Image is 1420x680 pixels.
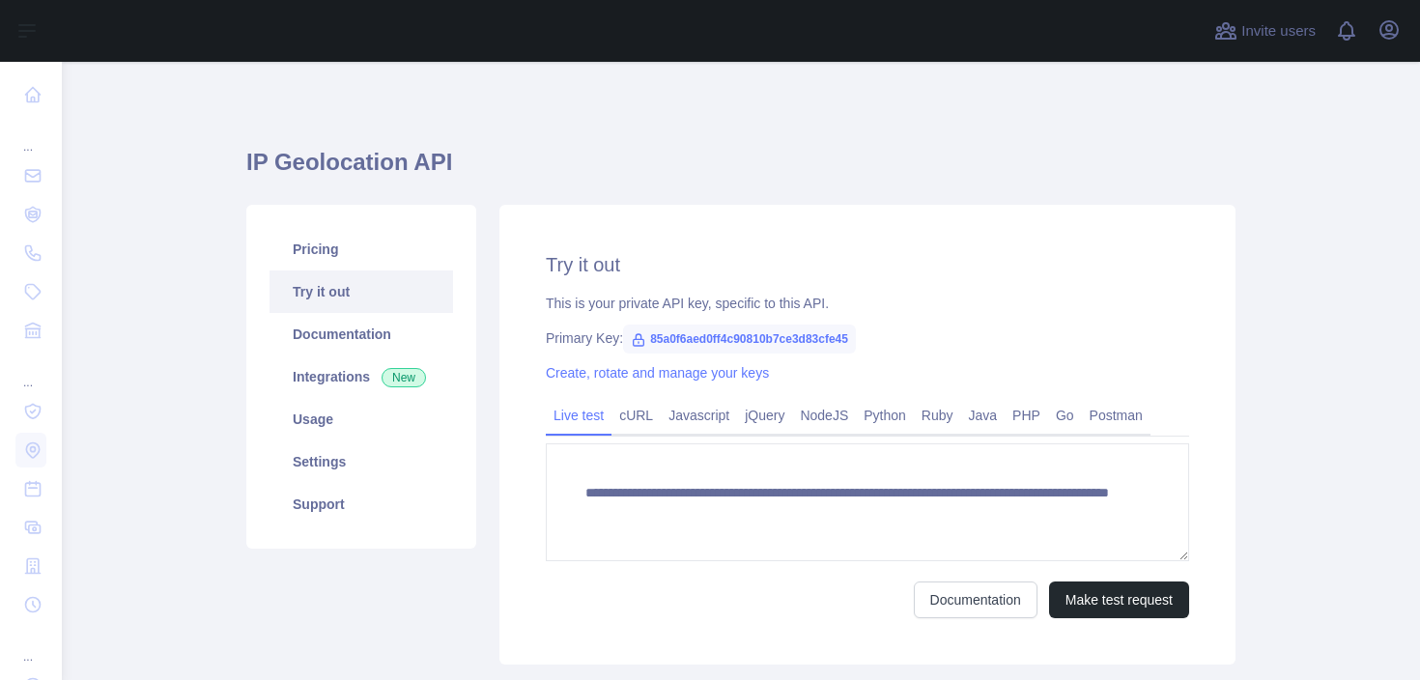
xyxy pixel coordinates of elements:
button: Invite users [1210,15,1320,46]
h2: Try it out [546,251,1189,278]
a: PHP [1005,400,1048,431]
a: Try it out [270,270,453,313]
a: Java [961,400,1006,431]
a: Javascript [661,400,737,431]
button: Make test request [1049,581,1189,618]
a: Usage [270,398,453,440]
span: Invite users [1241,20,1316,42]
a: jQuery [737,400,792,431]
a: Integrations New [270,355,453,398]
a: Documentation [270,313,453,355]
h1: IP Geolocation API [246,147,1235,193]
div: This is your private API key, specific to this API. [546,294,1189,313]
a: Settings [270,440,453,483]
span: New [382,368,426,387]
div: ... [15,116,46,155]
div: ... [15,352,46,390]
a: Support [270,483,453,525]
a: Go [1048,400,1082,431]
a: Ruby [914,400,961,431]
span: 85a0f6aed0ff4c90810b7ce3d83cfe45 [623,325,856,354]
a: Python [856,400,914,431]
a: Pricing [270,228,453,270]
a: Postman [1082,400,1150,431]
a: cURL [611,400,661,431]
a: Documentation [914,581,1037,618]
a: Live test [546,400,611,431]
div: Primary Key: [546,328,1189,348]
div: ... [15,626,46,665]
a: Create, rotate and manage your keys [546,365,769,381]
a: NodeJS [792,400,856,431]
